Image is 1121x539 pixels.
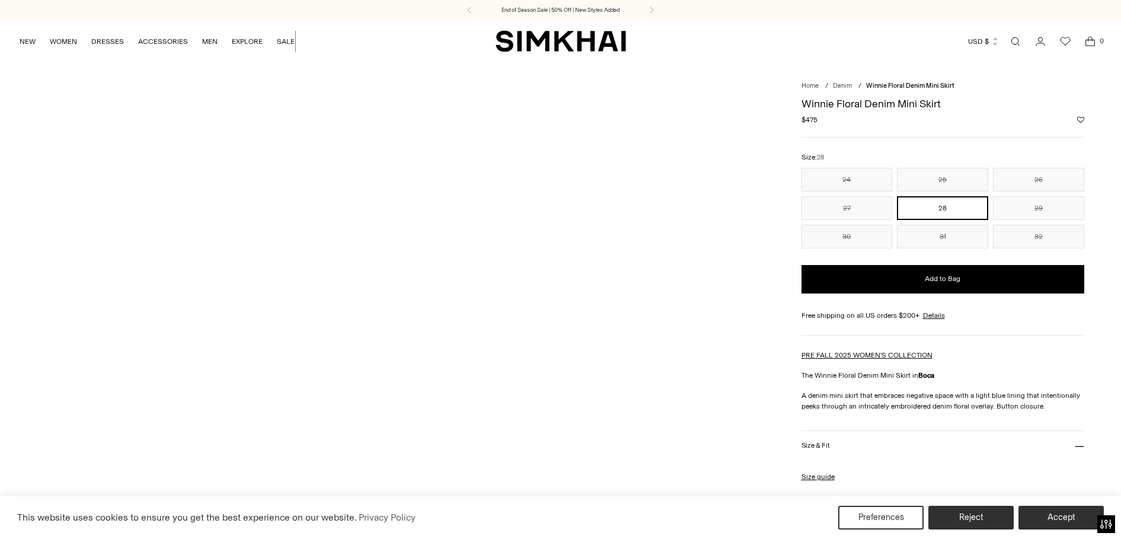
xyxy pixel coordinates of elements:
[232,28,263,55] a: EXPLORE
[202,28,218,55] a: MEN
[801,471,835,482] a: Size guide
[1078,30,1102,53] a: Open cart modal
[993,196,1084,220] button: 29
[801,390,1084,412] p: A denim mini skirt that embraces negative space with a light blue lining that intentionally peeks...
[1096,36,1107,46] span: 0
[801,82,819,90] a: Home
[923,310,945,321] a: Details
[993,225,1084,248] button: 32
[91,28,124,55] a: DRESSES
[801,442,830,449] h3: Size & Fit
[801,152,824,163] label: Size:
[1053,30,1077,53] a: Wishlist
[928,506,1014,530] button: Reject
[801,370,1084,381] p: The Winnie Floral Denim Mini Skirt in
[866,82,954,90] span: Winnie Floral Denim Mini Skirt
[50,28,77,55] a: WOMEN
[897,196,988,220] button: 28
[833,82,852,90] a: Denim
[801,114,817,125] span: $475
[918,371,934,379] strong: Boca
[801,98,1084,109] h1: Winnie Floral Denim Mini Skirt
[801,431,1084,461] button: Size & Fit
[1004,30,1027,53] a: Open search modal
[20,28,36,55] a: NEW
[1077,116,1084,123] button: Add to Wishlist
[496,30,626,53] a: SIMKHAI
[993,168,1084,192] button: 26
[925,274,960,284] span: Add to Bag
[801,81,1084,91] nav: breadcrumbs
[801,310,1084,321] div: Free shipping on all US orders $200+
[801,265,1084,294] button: Add to Bag
[1029,30,1052,53] a: Go to the account page
[897,168,988,192] button: 25
[801,168,893,192] button: 24
[801,225,893,248] button: 30
[838,506,924,530] button: Preferences
[801,196,893,220] button: 27
[858,81,861,91] div: /
[801,351,932,359] a: PRE FALL 2025 WOMEN'S COLLECTION
[1018,506,1104,530] button: Accept
[825,81,828,91] div: /
[138,28,188,55] a: ACCESSORIES
[17,512,357,523] span: This website uses cookies to ensure you get the best experience on our website.
[357,509,417,527] a: Privacy Policy (opens in a new tab)
[968,28,999,55] button: USD $
[897,225,988,248] button: 31
[277,28,295,55] a: SALE
[817,154,824,161] span: 28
